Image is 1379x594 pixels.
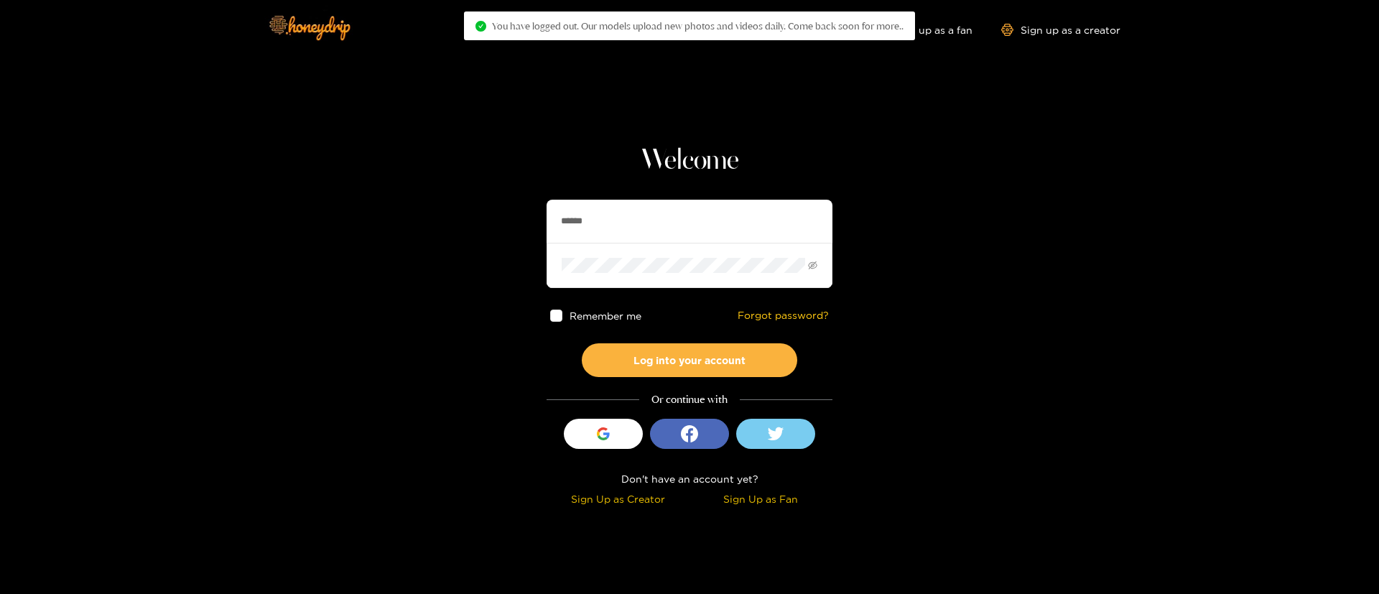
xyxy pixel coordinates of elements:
a: Forgot password? [738,310,829,322]
span: eye-invisible [808,261,817,270]
h1: Welcome [547,144,832,178]
div: Or continue with [547,391,832,408]
div: Don't have an account yet? [547,470,832,487]
span: check-circle [475,21,486,32]
span: Remember me [570,310,641,321]
div: Sign Up as Creator [550,491,686,507]
a: Sign up as a creator [1001,24,1120,36]
a: Sign up as a fan [874,24,972,36]
button: Log into your account [582,343,797,377]
span: You have logged out. Our models upload new photos and videos daily. Come back soon for more.. [492,20,904,32]
div: Sign Up as Fan [693,491,829,507]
